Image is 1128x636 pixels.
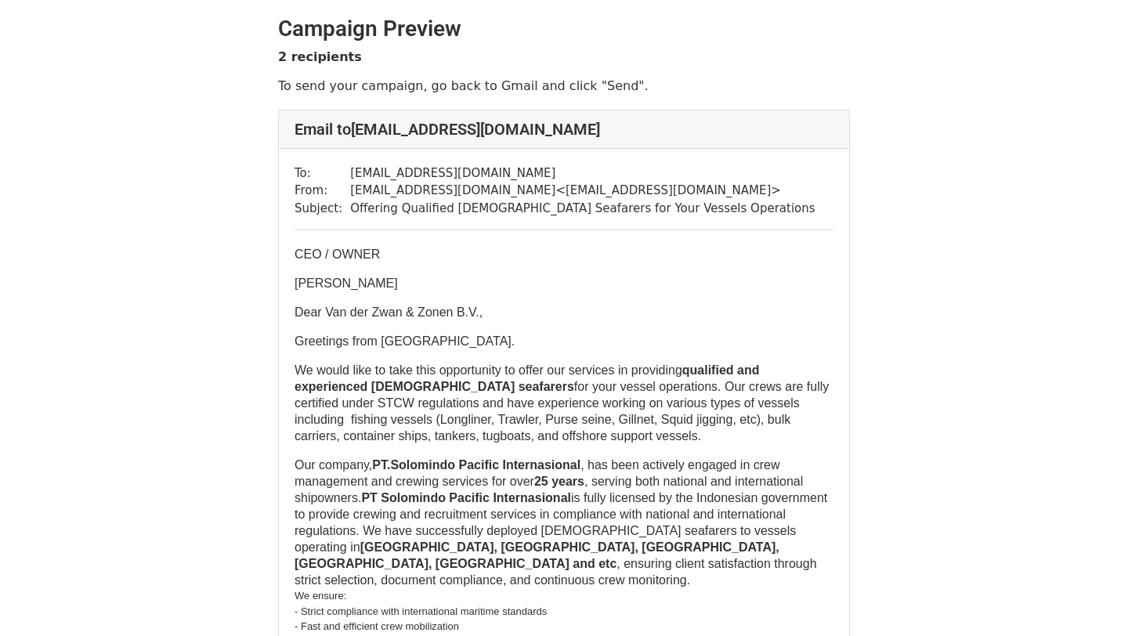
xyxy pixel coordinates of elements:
[372,458,580,472] b: PT.Solomindo Pacific Internasional
[350,200,815,218] td: Offering Qualified [DEMOGRAPHIC_DATA] Seafarers for Your Vessels Operations
[534,475,584,488] b: 25 years
[295,457,833,588] p: Our company, , has been actively engaged in crew management and crewing services for over , servi...
[278,49,362,64] strong: 2 recipients
[295,333,833,349] p: Greetings from [GEOGRAPHIC_DATA].
[350,182,815,200] td: [EMAIL_ADDRESS][DOMAIN_NAME] < [EMAIL_ADDRESS][DOMAIN_NAME] >
[295,362,833,444] p: We would like to take this opportunity to offer our services in providing for your vessel operati...
[361,491,571,504] b: PT Solomindo Pacific Internasional
[295,540,779,570] strong: [GEOGRAPHIC_DATA], [GEOGRAPHIC_DATA], [GEOGRAPHIC_DATA], [GEOGRAPHIC_DATA], [GEOGRAPHIC_DATA] and...
[295,275,833,291] p: [PERSON_NAME]
[278,16,850,42] h2: Campaign Preview
[295,619,833,634] div: - Fast and efficient crew mobilization
[295,246,833,604] div: We ensure:
[295,164,350,182] td: To:
[295,182,350,200] td: From:
[295,200,350,218] td: Subject:
[295,120,833,139] h4: Email to [EMAIL_ADDRESS][DOMAIN_NAME]
[295,604,833,620] div: - Strict compliance with international maritime standards
[278,78,850,94] p: To send your campaign, go back to Gmail and click "Send".
[295,246,833,262] p: CEO / OWNER
[295,304,833,320] p: Dear Van der Zwan & Zonen B.V.,
[350,164,815,182] td: [EMAIL_ADDRESS][DOMAIN_NAME]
